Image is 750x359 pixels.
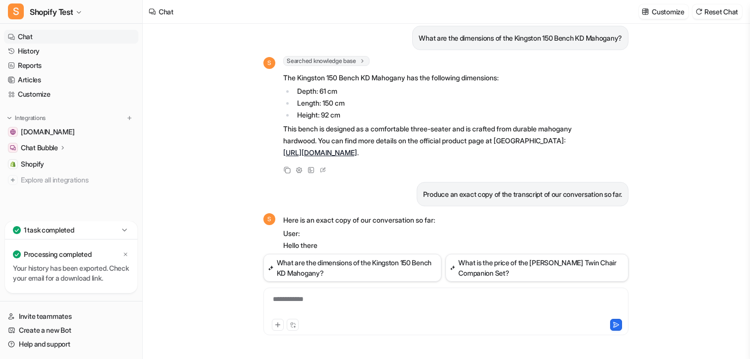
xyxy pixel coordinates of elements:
p: Chat Bubble [21,143,58,153]
a: Invite teammates [4,309,138,323]
p: Integrations [15,114,46,122]
a: Help and support [4,337,138,351]
img: menu_add.svg [126,115,133,121]
p: User: Hello there [283,228,573,251]
a: History [4,44,138,58]
img: expand menu [6,115,13,121]
img: Chat Bubble [10,145,16,151]
span: Searched knowledge base [283,56,370,66]
button: Customize [639,4,688,19]
a: Explore all integrations [4,173,138,187]
img: Shopify [10,161,16,167]
span: S [263,213,275,225]
span: S [263,57,275,69]
span: Explore all integrations [21,172,134,188]
p: What are the dimensions of the Kingston 150 Bench KD Mahogany? [419,32,622,44]
a: ShopifyShopify [4,157,138,171]
button: Reset Chat [692,4,742,19]
p: Customize [652,6,684,17]
div: Chat [159,6,174,17]
a: Chat [4,30,138,44]
p: 1 task completed [24,225,74,235]
a: Customize [4,87,138,101]
p: Produce an exact copy of the transcript of our conversation so far. [423,188,622,200]
button: What is the price of the [PERSON_NAME] Twin Chair Companion Set? [445,254,628,282]
a: [URL][DOMAIN_NAME] [283,148,357,157]
img: reset [695,8,702,15]
p: Your history has been exported. Check your email for a download link. [13,263,129,283]
span: Shopify Test [30,5,73,19]
p: Here is an exact copy of our conversation so far: [283,214,573,226]
img: customize [642,8,649,15]
img: wovenwood.co.uk [10,129,16,135]
span: [DOMAIN_NAME] [21,127,74,137]
li: Depth: 61 cm [294,85,573,97]
span: Shopify [21,159,44,169]
li: Length: 150 cm [294,97,573,109]
p: Assistant: Hello! How can I assist you [DATE]? If you need help finding a product, checking your ... [283,253,573,289]
a: wovenwood.co.uk[DOMAIN_NAME] [4,125,138,139]
a: Reports [4,59,138,72]
p: This bench is designed as a comfortable three-seater and is crafted from durable mahogany hardwoo... [283,123,573,159]
li: Height: 92 cm [294,109,573,121]
a: Create a new Bot [4,323,138,337]
a: Articles [4,73,138,87]
button: Integrations [4,113,49,123]
p: Processing completed [24,249,91,259]
span: S [8,3,24,19]
img: explore all integrations [8,175,18,185]
p: The Kingston 150 Bench KD Mahogany has the following dimensions: [283,72,573,84]
button: What are the dimensions of the Kingston 150 Bench KD Mahogany? [263,254,441,282]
